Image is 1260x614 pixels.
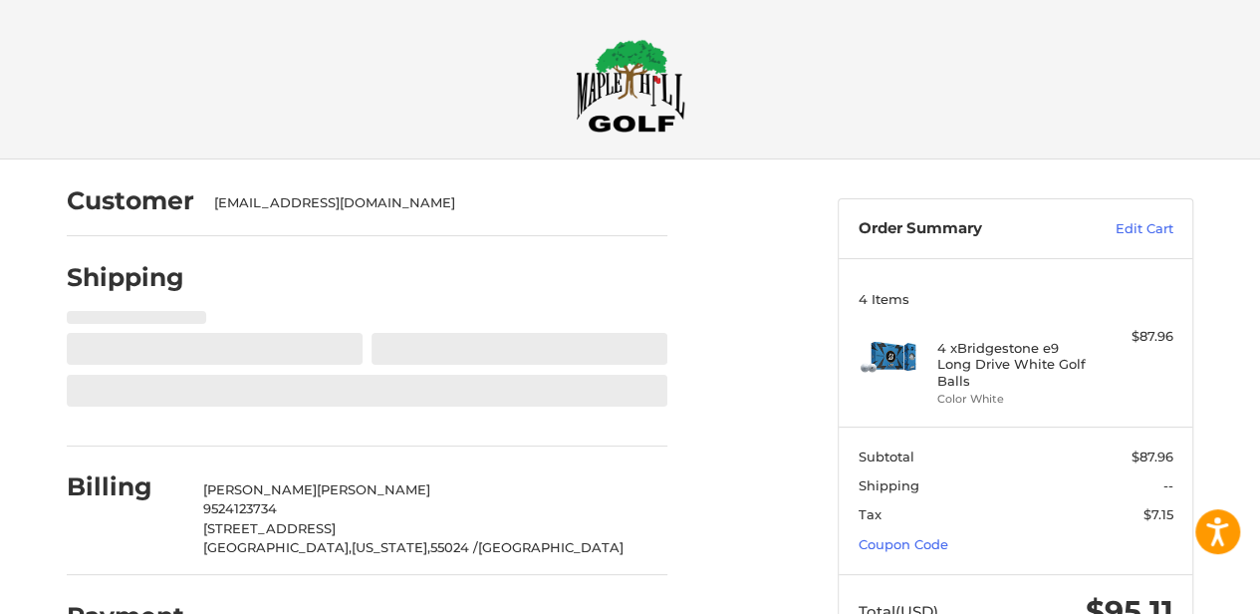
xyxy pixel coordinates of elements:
h4: 4 x Bridgestone e9 Long Drive White Golf Balls [937,340,1090,389]
img: Maple Hill Golf [576,39,685,133]
span: [GEOGRAPHIC_DATA], [203,539,352,555]
a: Edit Cart [1073,219,1173,239]
h3: 4 Items [859,291,1173,307]
span: 9524123734 [203,500,277,516]
h2: Billing [67,471,183,502]
a: Coupon Code [859,536,948,552]
span: $7.15 [1143,506,1173,522]
div: [EMAIL_ADDRESS][DOMAIN_NAME] [214,193,648,213]
span: Subtotal [859,449,914,464]
span: [PERSON_NAME] [203,481,317,497]
span: [US_STATE], [352,539,430,555]
span: [PERSON_NAME] [317,481,430,497]
span: $87.96 [1132,449,1173,464]
span: -- [1163,477,1173,493]
div: $87.96 [1095,327,1173,347]
h2: Customer [67,185,194,216]
span: [STREET_ADDRESS] [203,520,336,536]
span: 55024 / [430,539,478,555]
h2: Shipping [67,262,184,293]
h3: Order Summary [859,219,1073,239]
span: [GEOGRAPHIC_DATA] [478,539,624,555]
span: Shipping [859,477,919,493]
li: Color White [937,391,1090,408]
span: Tax [859,506,882,522]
